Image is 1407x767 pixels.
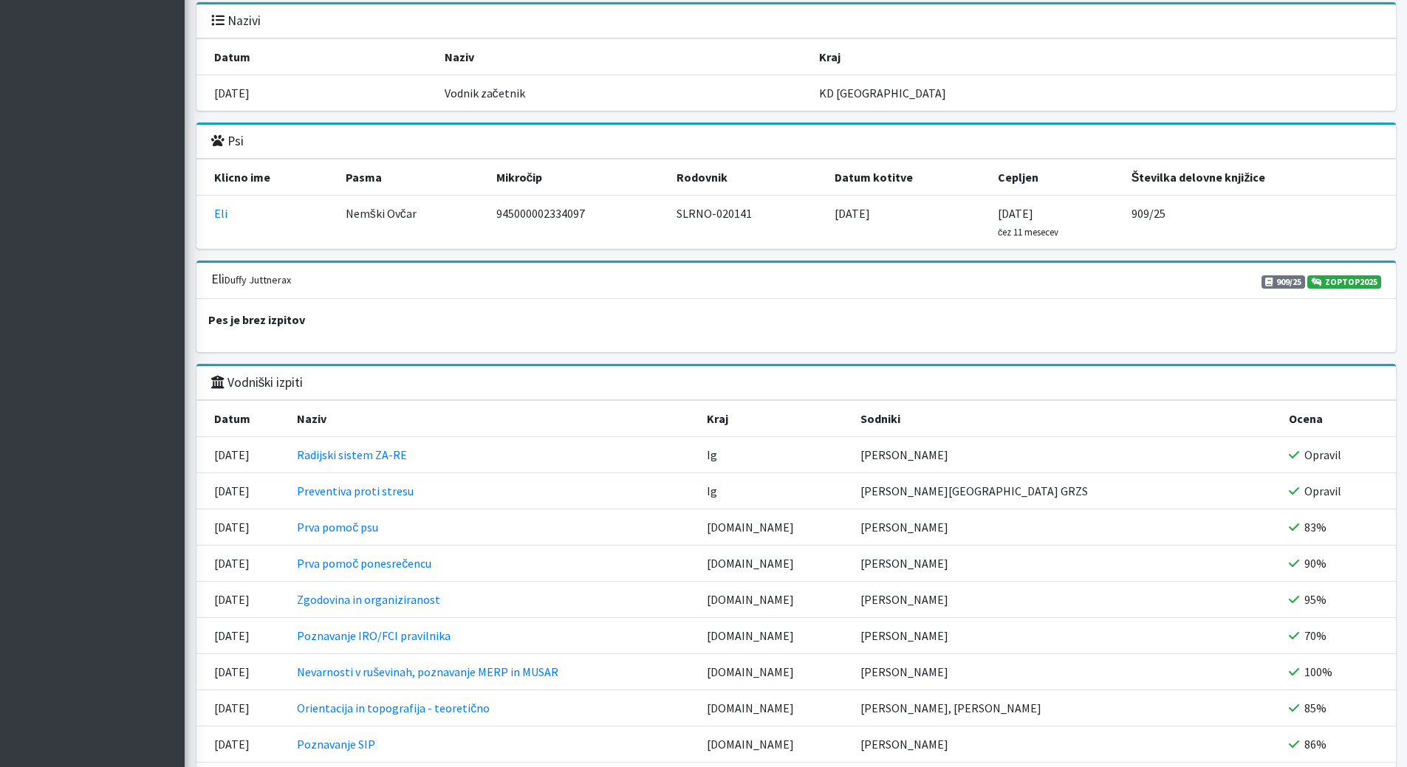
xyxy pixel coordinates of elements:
span: 83% [1304,520,1326,534]
td: [DOMAIN_NAME] [698,546,852,582]
td: [DATE] [826,196,989,250]
td: [PERSON_NAME] [852,546,1279,582]
td: [DATE] [196,654,289,690]
td: Ig [698,473,852,509]
a: Preventiva proti stresu [297,484,414,498]
th: Datum kotitve [826,159,989,196]
td: [DATE] [196,618,289,654]
th: Sodniki [852,401,1279,437]
td: 909/25 [1123,196,1396,250]
td: [DOMAIN_NAME] [698,690,852,726]
td: [DATE] [196,582,289,618]
td: Nemški Ovčar [337,196,487,250]
td: [PERSON_NAME] [852,437,1279,473]
small: Duffy Juttnerax [225,273,291,286]
th: Mikročip [487,159,668,196]
td: [DATE] [196,726,289,763]
span: 86% [1304,737,1326,751]
td: [DATE] [989,196,1123,250]
strong: Pes je brez izpitov [208,312,305,327]
a: Prva pomoč ponesrečencu [297,556,431,571]
th: Cepljen [989,159,1123,196]
td: [DATE] [196,546,289,582]
td: [PERSON_NAME] [852,618,1279,654]
h3: Eli [211,272,291,287]
h3: Psi [211,134,244,149]
a: ZOPTOP2025 [1307,275,1381,289]
a: Radijski sistem ZA-RE [297,447,407,462]
h3: Vodniški izpiti [211,375,304,391]
td: [DOMAIN_NAME] [698,582,852,618]
th: Datum [196,401,289,437]
h3: Nazivi [211,13,261,29]
th: Kraj [698,401,852,437]
td: [DATE] [196,690,289,726]
td: [PERSON_NAME] [852,726,1279,763]
a: Zgodovina in organiziranost [297,592,440,607]
th: Kraj [810,39,1396,75]
span: 85% [1304,701,1326,715]
span: 100% [1304,664,1332,679]
span: Opravil [1304,447,1341,462]
span: 90% [1304,556,1326,571]
a: Poznavanje SIP [297,737,375,751]
td: [DATE] [196,473,289,509]
td: [DATE] [196,509,289,546]
th: Ocena [1280,401,1396,437]
td: [DOMAIN_NAME] [698,509,852,546]
span: 909/25 [1261,275,1305,289]
td: [DOMAIN_NAME] [698,654,852,690]
th: Rodovnik [668,159,826,196]
small: čez 11 mesecev [998,226,1058,238]
td: [DOMAIN_NAME] [698,726,852,763]
td: 945000002334097 [487,196,668,250]
a: Nevarnosti v ruševinah, poznavanje MERP in MUSAR [297,664,558,679]
td: [DATE] [196,75,436,111]
span: Opravil [1304,484,1341,498]
td: Ig [698,437,852,473]
td: [DOMAIN_NAME] [698,618,852,654]
a: Eli [214,206,227,221]
td: SLRNO-020141 [668,196,826,250]
th: Številka delovne knjižice [1123,159,1396,196]
th: Naziv [288,401,698,437]
th: Naziv [436,39,810,75]
td: [PERSON_NAME] [852,509,1279,546]
a: Orientacija in topografija - teoretično [297,701,490,715]
td: [PERSON_NAME][GEOGRAPHIC_DATA] GRZS [852,473,1279,509]
th: Pasma [337,159,487,196]
a: Prva pomoč psu [297,520,378,534]
td: [DATE] [196,437,289,473]
span: 95% [1304,592,1326,607]
a: Poznavanje IRO/FCI pravilnika [297,628,451,643]
th: Klicno ime [196,159,337,196]
th: Datum [196,39,436,75]
td: [PERSON_NAME] [852,654,1279,690]
td: [PERSON_NAME] [852,582,1279,618]
td: KD [GEOGRAPHIC_DATA] [810,75,1396,111]
span: 70% [1304,628,1326,643]
td: [PERSON_NAME], [PERSON_NAME] [852,690,1279,726]
td: Vodnik začetnik [436,75,810,111]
